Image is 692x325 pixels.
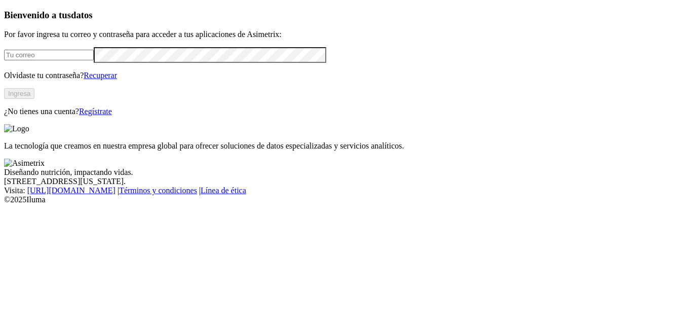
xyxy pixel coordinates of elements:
div: Visita : | | [4,186,688,195]
div: © 2025 Iluma [4,195,688,204]
a: Regístrate [79,107,112,116]
img: Logo [4,124,29,133]
a: [URL][DOMAIN_NAME] [27,186,116,195]
div: Diseñando nutrición, impactando vidas. [4,168,688,177]
p: La tecnología que creamos en nuestra empresa global para ofrecer soluciones de datos especializad... [4,141,688,151]
p: ¿No tienes una cuenta? [4,107,688,116]
h3: Bienvenido a tus [4,10,688,21]
p: Olvidaste tu contraseña? [4,71,688,80]
p: Por favor ingresa tu correo y contraseña para acceder a tus aplicaciones de Asimetrix: [4,30,688,39]
span: datos [71,10,93,20]
div: [STREET_ADDRESS][US_STATE]. [4,177,688,186]
a: Términos y condiciones [119,186,197,195]
img: Asimetrix [4,159,45,168]
button: Ingresa [4,88,34,99]
input: Tu correo [4,50,94,60]
a: Línea de ética [201,186,246,195]
a: Recuperar [84,71,117,80]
